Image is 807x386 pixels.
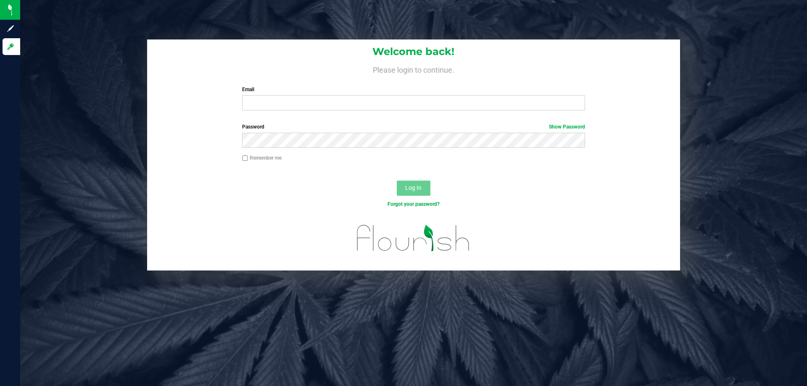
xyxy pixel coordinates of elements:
[147,46,680,57] h1: Welcome back!
[242,154,282,162] label: Remember me
[242,155,248,161] input: Remember me
[388,201,440,207] a: Forgot your password?
[347,217,480,260] img: flourish_logo.svg
[242,86,585,93] label: Email
[397,181,430,196] button: Log In
[549,124,585,130] a: Show Password
[6,24,15,33] inline-svg: Sign up
[6,42,15,51] inline-svg: Log in
[242,124,264,130] span: Password
[147,64,680,74] h4: Please login to continue.
[405,184,422,191] span: Log In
